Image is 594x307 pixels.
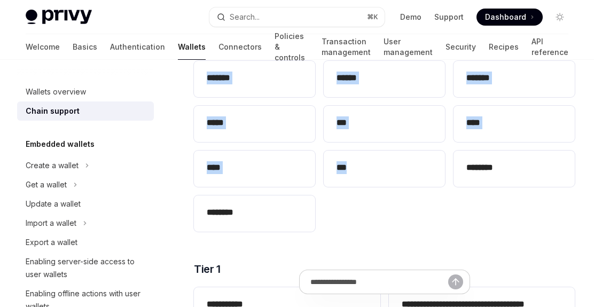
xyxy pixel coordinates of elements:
[448,274,463,289] button: Send message
[551,9,568,26] button: Toggle dark mode
[17,194,154,214] a: Update a wallet
[17,233,154,252] a: Export a wallet
[26,105,80,117] div: Chain support
[26,217,76,230] div: Import a wallet
[26,255,147,281] div: Enabling server-side access to user wallets
[434,12,464,22] a: Support
[476,9,543,26] a: Dashboard
[26,138,95,151] h5: Embedded wallets
[367,13,378,21] span: ⌘ K
[275,34,309,60] a: Policies & controls
[26,236,77,249] div: Export a wallet
[17,252,154,284] a: Enabling server-side access to user wallets
[194,262,220,277] span: Tier 1
[26,10,92,25] img: light logo
[17,175,83,194] button: Get a wallet
[26,34,60,60] a: Welcome
[178,34,206,60] a: Wallets
[322,34,371,60] a: Transaction management
[26,178,67,191] div: Get a wallet
[400,12,421,22] a: Demo
[445,34,476,60] a: Security
[26,159,79,172] div: Create a wallet
[17,82,154,101] a: Wallets overview
[17,214,92,233] button: Import a wallet
[230,11,260,23] div: Search...
[218,34,262,60] a: Connectors
[384,34,433,60] a: User management
[209,7,385,27] button: Search...⌘K
[485,12,526,22] span: Dashboard
[17,101,154,121] a: Chain support
[532,34,568,60] a: API reference
[489,34,519,60] a: Recipes
[310,270,448,294] input: Ask a question...
[17,156,95,175] button: Create a wallet
[26,85,86,98] div: Wallets overview
[26,198,81,210] div: Update a wallet
[73,34,97,60] a: Basics
[110,34,165,60] a: Authentication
